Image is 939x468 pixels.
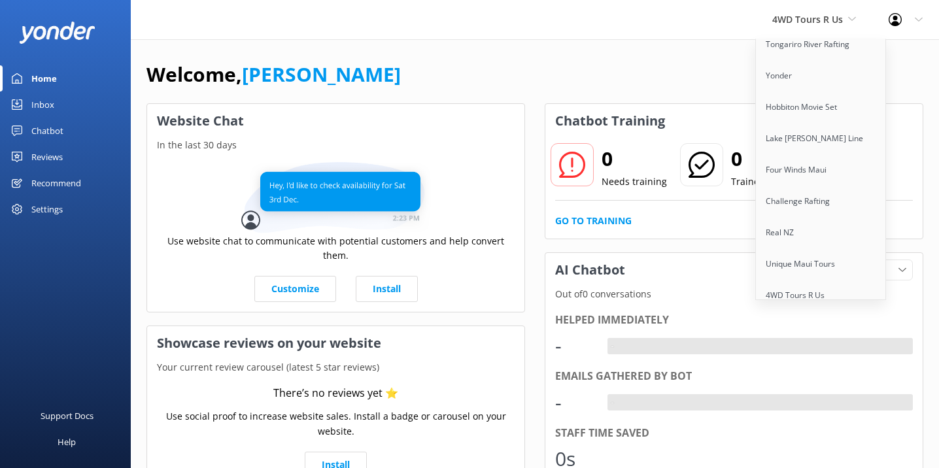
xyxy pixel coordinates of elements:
div: Inbox [31,92,54,118]
p: Trained in the last 30 days [731,175,847,189]
div: Recommend [31,170,81,196]
div: Support Docs [41,403,94,429]
a: 4WD Tours R Us [756,280,887,311]
p: Use website chat to communicate with potential customers and help convert them. [157,234,515,263]
h3: Chatbot Training [545,104,675,138]
a: Lake [PERSON_NAME] Line [756,123,887,154]
div: There’s no reviews yet ⭐ [273,385,398,402]
div: - [555,387,594,418]
a: Go to Training [555,214,632,228]
div: Home [31,65,57,92]
p: In the last 30 days [147,138,524,152]
a: Four Winds Maui [756,154,887,186]
a: Real NZ [756,217,887,248]
div: Helped immediately [555,312,913,329]
span: 4WD Tours R Us [772,13,843,25]
div: Staff time saved [555,425,913,442]
h1: Welcome, [146,59,401,90]
p: Out of 0 conversations [545,287,923,301]
div: Chatbot [31,118,63,144]
a: Install [356,276,418,302]
a: Customize [254,276,336,302]
div: Reviews [31,144,63,170]
a: Tongariro River Rafting [756,29,887,60]
a: Yonder [756,60,887,92]
img: yonder-white-logo.png [20,22,95,43]
div: Help [58,429,76,455]
img: conversation... [241,162,431,233]
div: Settings [31,196,63,222]
a: [PERSON_NAME] [242,61,401,88]
h3: Website Chat [147,104,524,138]
a: Challenge Rafting [756,186,887,217]
div: Emails gathered by bot [555,368,913,385]
a: Unique Maui Tours [756,248,887,280]
p: Use social proof to increase website sales. Install a badge or carousel on your website. [157,409,515,439]
p: Your current review carousel (latest 5 star reviews) [147,360,524,375]
div: - [607,394,617,411]
h2: 0 [731,143,847,175]
h2: 0 [602,143,667,175]
p: Needs training [602,175,667,189]
h3: Showcase reviews on your website [147,326,524,360]
div: - [555,330,594,361]
div: - [607,338,617,355]
h3: AI Chatbot [545,253,635,287]
a: Hobbiton Movie Set [756,92,887,123]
